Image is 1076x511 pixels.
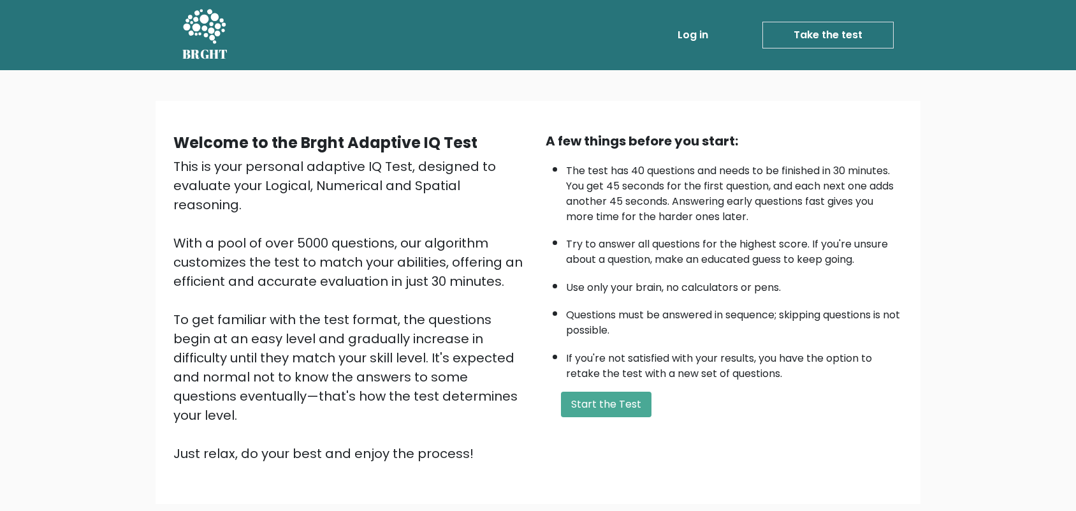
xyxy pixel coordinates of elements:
li: Questions must be answered in sequence; skipping questions is not possible. [566,301,903,338]
div: A few things before you start: [546,131,903,151]
h5: BRGHT [182,47,228,62]
a: Take the test [762,22,894,48]
li: Try to answer all questions for the highest score. If you're unsure about a question, make an edu... [566,230,903,267]
li: Use only your brain, no calculators or pens. [566,274,903,295]
li: The test has 40 questions and needs to be finished in 30 minutes. You get 45 seconds for the firs... [566,157,903,225]
li: If you're not satisfied with your results, you have the option to retake the test with a new set ... [566,344,903,381]
a: Log in [672,22,713,48]
b: Welcome to the Brght Adaptive IQ Test [173,132,477,153]
button: Start the Test [561,392,651,417]
div: This is your personal adaptive IQ Test, designed to evaluate your Logical, Numerical and Spatial ... [173,157,530,463]
a: BRGHT [182,5,228,65]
